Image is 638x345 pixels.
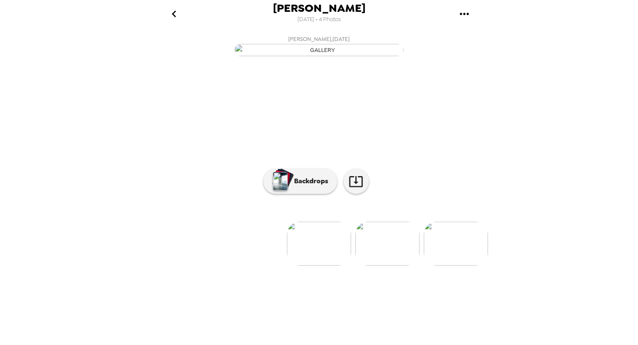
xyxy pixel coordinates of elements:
[234,44,404,56] img: gallery
[287,222,351,266] img: gallery
[273,3,365,14] span: [PERSON_NAME]
[297,14,341,25] span: [DATE] • 4 Photos
[290,176,328,186] p: Backdrops
[150,32,488,59] button: [PERSON_NAME],[DATE]
[263,168,337,194] button: Backdrops
[288,34,350,44] span: [PERSON_NAME] , [DATE]
[424,222,488,266] img: gallery
[355,222,420,266] img: gallery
